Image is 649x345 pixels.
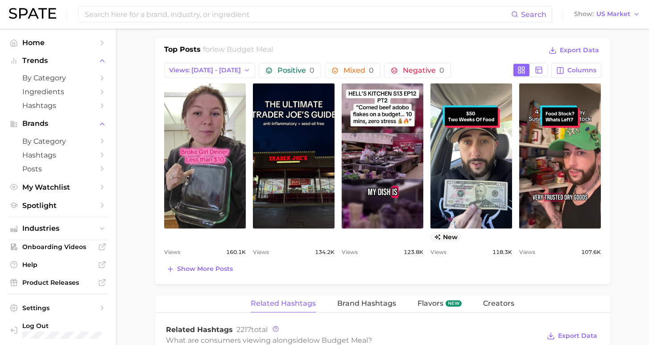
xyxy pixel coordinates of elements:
span: Show more posts [177,265,233,273]
span: Settings [22,304,94,312]
a: Posts [7,162,109,176]
button: Export Data [545,330,599,342]
a: Onboarding Videos [7,240,109,254]
a: Hashtags [7,99,109,112]
span: Mixed [343,67,374,74]
input: Search here for a brand, industry, or ingredient [84,7,511,22]
span: new [430,232,461,241]
span: 0 [310,66,314,75]
span: Export Data [558,332,597,340]
span: by Category [22,74,94,82]
span: by Category [22,137,94,145]
span: 160.1k [226,247,246,258]
span: Home [22,38,94,47]
span: Related Hashtags [166,325,233,334]
span: Log Out [22,322,102,330]
span: low budget meal [307,336,368,345]
span: Export Data [560,46,599,54]
a: Hashtags [7,148,109,162]
span: Brand Hashtags [337,299,396,308]
span: Views [164,247,180,258]
span: Search [521,10,546,19]
span: new [446,300,462,307]
span: My Watchlist [22,183,94,191]
span: Brands [22,120,94,128]
span: Product Releases [22,278,94,287]
span: Hashtags [22,151,94,159]
span: Show [574,12,594,17]
a: Help [7,258,109,271]
span: Posts [22,165,94,173]
span: Creators [483,299,514,308]
span: 134.2k [315,247,335,258]
a: Product Releases [7,276,109,289]
span: Hashtags [22,101,94,110]
span: Onboarding Videos [22,243,94,251]
span: Views [342,247,358,258]
span: total [236,325,268,334]
a: Spotlight [7,199,109,212]
span: Spotlight [22,201,94,210]
span: 0 [369,66,374,75]
button: Industries [7,222,109,235]
a: by Category [7,134,109,148]
span: 2217 [236,325,251,334]
span: Columns [567,67,596,74]
span: Flavors [418,299,443,308]
span: Related Hashtags [251,299,316,308]
h1: Top Posts [164,44,201,58]
button: Trends [7,54,109,67]
a: Log out. Currently logged in with e-mail alyssa@spate.nyc. [7,319,109,341]
span: low budget meal [212,45,273,54]
span: US Market [596,12,630,17]
span: Negative [403,67,444,74]
span: Ingredients [22,87,94,96]
span: 107.6k [581,247,601,258]
span: Views [519,247,535,258]
button: Brands [7,117,109,130]
span: Views [253,247,269,258]
a: Home [7,36,109,50]
span: 0 [439,66,444,75]
span: Positive [277,67,314,74]
a: Ingredients [7,85,109,99]
span: 118.3k [492,247,512,258]
span: Trends [22,57,94,65]
button: Show more posts [164,263,235,275]
span: Industries [22,224,94,233]
h2: for [203,44,273,58]
a: My Watchlist [7,180,109,194]
button: Columns [551,63,601,78]
button: Views: [DATE] - [DATE] [164,63,256,78]
a: by Category [7,71,109,85]
span: Help [22,261,94,269]
button: Export Data [546,44,601,57]
span: 123.8k [404,247,423,258]
span: Views: [DATE] - [DATE] [169,67,241,74]
span: Views [430,247,446,258]
img: SPATE [9,8,56,19]
button: ShowUS Market [572,8,642,20]
a: Settings [7,301,109,315]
